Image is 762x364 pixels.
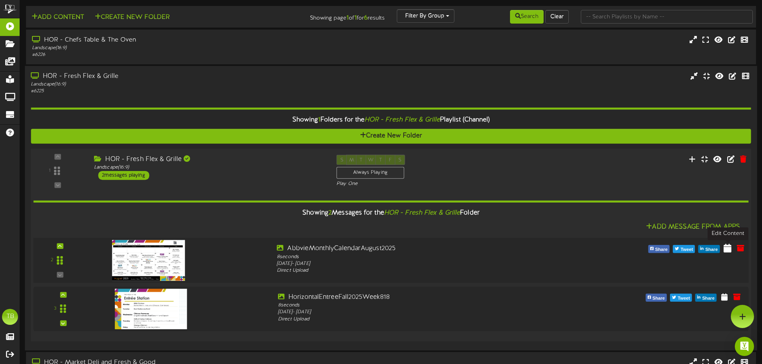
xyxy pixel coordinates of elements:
[277,244,566,253] div: AbbvieMonthlyCalendarAugust2025
[94,155,324,164] div: HOR - Fresh Flex & Grille
[278,309,564,316] div: [DATE] - [DATE]
[364,117,440,124] i: HOR - Fresh Flex & Grille
[27,205,754,222] div: Showing Messages for the Folder
[364,14,368,22] strong: 6
[644,222,742,232] button: Add Message From Apps
[346,14,349,22] strong: 1
[670,294,692,302] button: Tweet
[32,36,324,45] div: HOR - Chefs Table & The Oven
[94,164,324,171] div: Landscape ( 16:9 )
[278,293,564,302] div: HorizontalEntreeFall2025Week818
[31,129,751,144] button: Create New Folder
[31,72,324,81] div: HOR - Fresh Flex & Grille
[700,294,716,303] span: Share
[277,253,566,261] div: 8 seconds
[354,14,357,22] strong: 1
[695,294,716,302] button: Share
[32,45,324,52] div: Landscape ( 16:9 )
[277,261,566,268] div: [DATE] - [DATE]
[25,112,757,129] div: Showing Folders for the Playlist (Channel)
[31,88,324,95] div: # 6225
[510,10,544,24] button: Search
[92,12,172,22] button: Create New Folder
[698,245,720,253] button: Share
[328,209,332,217] span: 2
[115,289,187,329] img: 73fc0ba6-2792-4044-8c5b-c3ae61a33701.jpg
[268,9,391,23] div: Showing page of for results
[98,171,149,180] div: 2 messages playing
[735,337,754,356] div: Open Intercom Messenger
[31,81,324,88] div: Landscape ( 16:9 )
[318,117,320,124] span: 1
[646,294,667,302] button: Share
[29,12,86,22] button: Add Content
[648,245,670,253] button: Share
[676,294,692,303] span: Tweet
[651,294,666,303] span: Share
[2,309,18,325] div: TB
[679,245,694,254] span: Tweet
[32,52,324,58] div: # 6226
[704,245,719,254] span: Share
[654,245,669,254] span: Share
[278,302,564,309] div: 8 seconds
[278,316,564,323] div: Direct Upload
[336,167,404,179] div: Always Playing
[397,9,454,23] button: Filter By Group
[336,181,506,187] div: Play One
[545,10,569,24] button: Clear
[581,10,753,24] input: -- Search Playlists by Name --
[673,245,695,253] button: Tweet
[112,240,185,281] img: 985d7444-6f38-42b9-b5aa-18a506c83444.jpg
[384,209,460,217] i: HOR - Fresh Flex & Grille
[277,267,566,274] div: Direct Upload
